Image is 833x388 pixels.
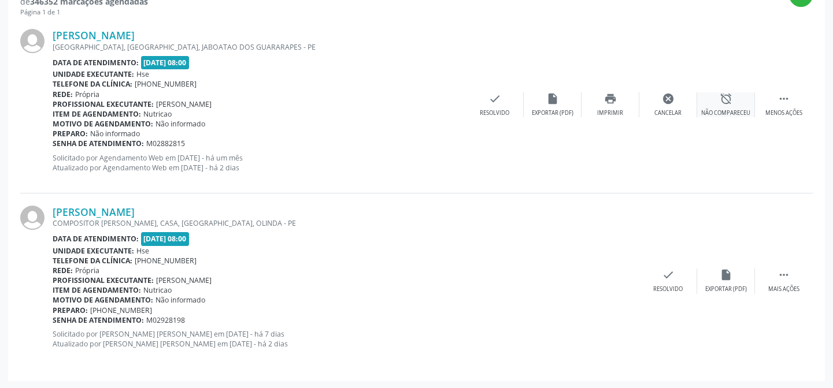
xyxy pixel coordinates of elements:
[480,109,509,117] div: Resolvido
[136,69,149,79] span: Hse
[720,92,732,105] i: alarm_off
[53,89,73,99] b: Rede:
[143,285,172,295] span: Nutricao
[53,315,144,325] b: Senha de atendimento:
[75,89,99,99] span: Própria
[156,99,212,109] span: [PERSON_NAME]
[662,268,675,281] i: check
[53,305,88,315] b: Preparo:
[705,285,747,293] div: Exportar (PDF)
[53,266,73,275] b: Rede:
[778,268,790,281] i: 
[136,246,149,256] span: Hse
[53,295,153,305] b: Motivo de agendamento:
[765,109,802,117] div: Menos ações
[653,285,683,293] div: Resolvido
[53,42,466,52] div: [GEOGRAPHIC_DATA], [GEOGRAPHIC_DATA], JABOATAO DOS GUARARAPES - PE
[53,246,134,256] b: Unidade executante:
[53,99,154,109] b: Profissional executante:
[53,206,135,218] a: [PERSON_NAME]
[53,153,466,173] p: Solicitado por Agendamento Web em [DATE] - há um mês Atualizado por Agendamento Web em [DATE] - h...
[143,109,172,119] span: Nutricao
[20,29,45,53] img: img
[53,256,132,266] b: Telefone da clínica:
[604,92,617,105] i: print
[146,315,185,325] span: M02928198
[146,139,185,148] span: M02882815
[53,139,144,148] b: Senha de atendimento:
[156,295,205,305] span: Não informado
[654,109,682,117] div: Cancelar
[53,285,141,295] b: Item de agendamento:
[701,109,750,117] div: Não compareceu
[532,109,573,117] div: Exportar (PDF)
[90,305,152,315] span: [PHONE_NUMBER]
[53,29,135,42] a: [PERSON_NAME]
[90,129,140,139] span: Não informado
[53,58,139,68] b: Data de atendimento:
[141,232,190,245] span: [DATE] 08:00
[597,109,623,117] div: Imprimir
[141,56,190,69] span: [DATE] 08:00
[720,268,732,281] i: insert_drive_file
[662,92,675,105] i: cancel
[20,206,45,230] img: img
[53,79,132,89] b: Telefone da clínica:
[53,275,154,285] b: Profissional executante:
[135,256,197,266] span: [PHONE_NUMBER]
[53,234,139,244] b: Data de atendimento:
[135,79,197,89] span: [PHONE_NUMBER]
[53,109,141,119] b: Item de agendamento:
[53,129,88,139] b: Preparo:
[156,275,212,285] span: [PERSON_NAME]
[546,92,559,105] i: insert_drive_file
[75,266,99,275] span: Própria
[778,92,790,105] i: 
[20,8,148,17] div: Página 1 de 1
[53,69,134,79] b: Unidade executante:
[53,218,639,228] div: COMPOSITOR [PERSON_NAME], CASA, [GEOGRAPHIC_DATA], OLINDA - PE
[156,119,205,129] span: Não informado
[768,285,799,293] div: Mais ações
[53,329,639,349] p: Solicitado por [PERSON_NAME] [PERSON_NAME] em [DATE] - há 7 dias Atualizado por [PERSON_NAME] [PE...
[488,92,501,105] i: check
[53,119,153,129] b: Motivo de agendamento:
